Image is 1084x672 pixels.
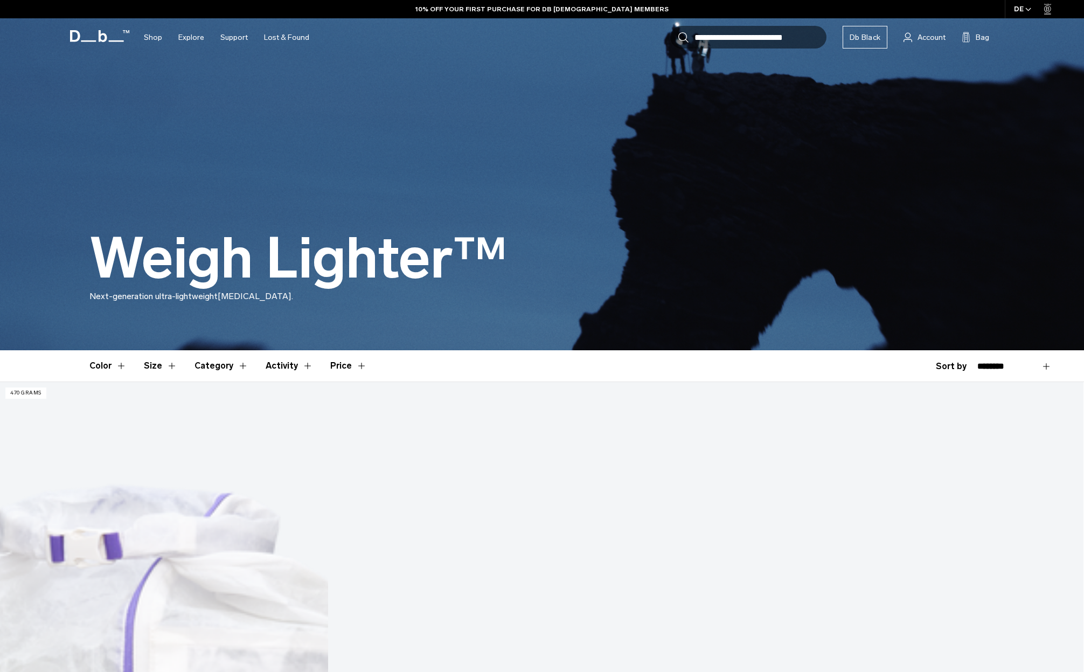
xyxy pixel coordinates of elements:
[218,291,293,301] span: [MEDICAL_DATA].
[415,4,669,14] a: 10% OFF YOUR FIRST PURCHASE FOR DB [DEMOGRAPHIC_DATA] MEMBERS
[178,18,204,57] a: Explore
[976,32,989,43] span: Bag
[330,350,367,382] button: Toggle Price
[5,387,46,399] p: 470 grams
[89,350,127,382] button: Toggle Filter
[220,18,248,57] a: Support
[904,31,946,44] a: Account
[266,350,313,382] button: Toggle Filter
[843,26,887,49] a: Db Black
[918,32,946,43] span: Account
[264,18,309,57] a: Lost & Found
[194,350,248,382] button: Toggle Filter
[962,31,989,44] button: Bag
[89,227,507,290] h1: Weigh Lighter™
[136,18,317,57] nav: Main Navigation
[144,350,177,382] button: Toggle Filter
[89,291,218,301] span: Next-generation ultra-lightweight
[144,18,162,57] a: Shop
